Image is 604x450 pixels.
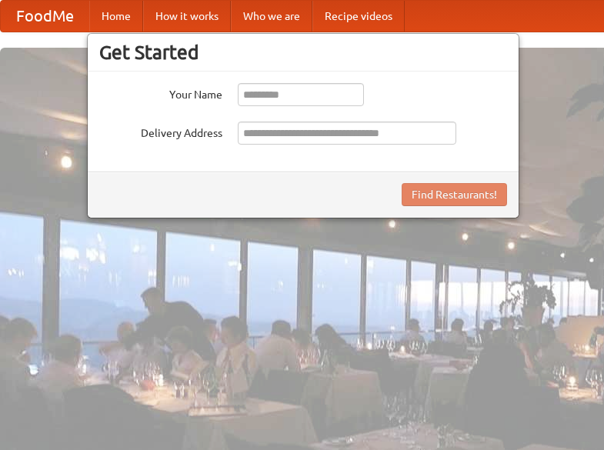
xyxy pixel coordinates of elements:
[99,122,222,141] label: Delivery Address
[312,1,405,32] a: Recipe videos
[143,1,231,32] a: How it works
[231,1,312,32] a: Who we are
[89,1,143,32] a: Home
[99,83,222,102] label: Your Name
[99,41,507,64] h3: Get Started
[402,183,507,206] button: Find Restaurants!
[1,1,89,32] a: FoodMe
